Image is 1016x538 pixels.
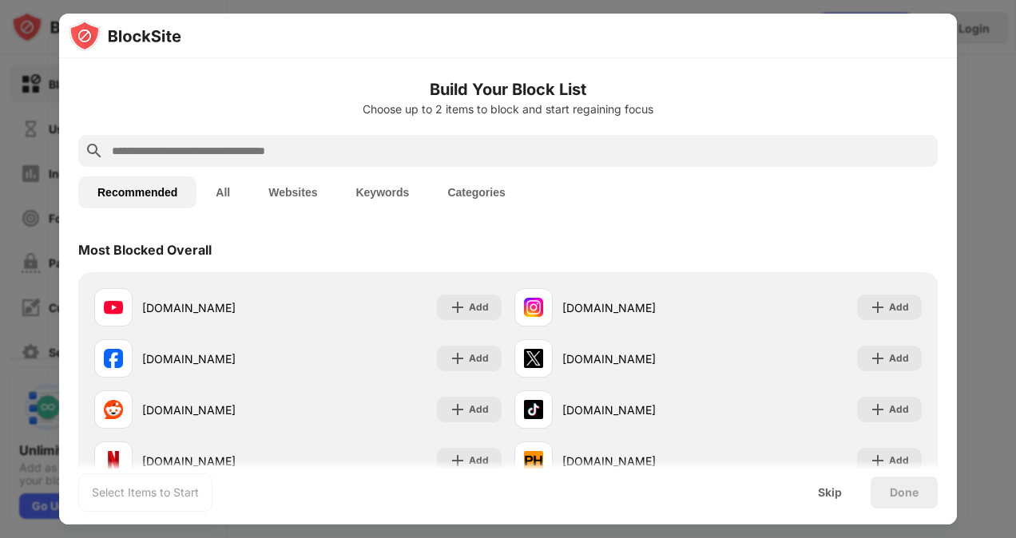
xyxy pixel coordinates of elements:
img: logo-blocksite.svg [69,20,181,52]
div: Add [889,299,909,315]
div: [DOMAIN_NAME] [562,350,718,367]
div: Add [889,350,909,366]
div: Most Blocked Overall [78,242,212,258]
div: [DOMAIN_NAME] [562,402,718,418]
img: favicons [524,400,543,419]
div: Done [890,486,919,499]
button: Keywords [336,176,428,208]
div: [DOMAIN_NAME] [142,453,298,469]
button: Websites [249,176,336,208]
div: [DOMAIN_NAME] [142,402,298,418]
div: [DOMAIN_NAME] [142,350,298,367]
img: favicons [104,451,123,470]
img: search.svg [85,141,104,160]
div: Select Items to Start [92,485,199,500]
div: Choose up to 2 items to block and start regaining focus [78,103,938,116]
div: Add [889,453,909,469]
img: favicons [524,349,543,368]
div: Skip [818,486,842,499]
div: Add [469,299,489,315]
img: favicons [104,400,123,419]
button: Categories [428,176,524,208]
h6: Build Your Block List [78,77,938,101]
div: Add [469,402,489,417]
button: Recommended [78,176,196,208]
img: favicons [104,298,123,317]
iframe: Sign in with Google Dialog [688,16,1000,179]
img: favicons [524,298,543,317]
img: favicons [524,451,543,470]
div: [DOMAIN_NAME] [142,299,298,316]
div: Add [889,402,909,417]
img: favicons [104,349,123,368]
div: [DOMAIN_NAME] [562,453,718,469]
div: Add [469,453,489,469]
div: [DOMAIN_NAME] [562,299,718,316]
div: Add [469,350,489,366]
button: All [196,176,249,208]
